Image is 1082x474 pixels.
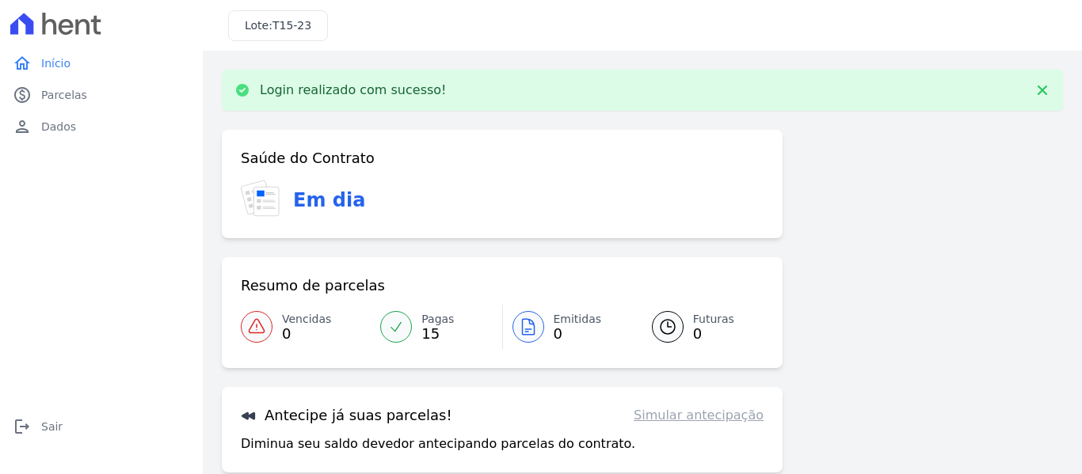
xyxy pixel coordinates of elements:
[634,406,764,425] a: Simular antecipação
[241,434,635,453] p: Diminua seu saldo devedor antecipando parcelas do contrato.
[554,328,602,340] span: 0
[241,305,371,349] a: Vencidas 0
[6,111,196,142] a: personDados
[6,47,196,79] a: homeInício
[260,82,447,98] p: Login realizado com sucesso!
[282,311,331,328] span: Vencidas
[272,19,311,32] span: T15-23
[241,276,385,295] h3: Resumo de parcelas
[41,87,87,103] span: Parcelas
[554,311,602,328] span: Emitidas
[241,149,375,168] h3: Saúde do Contrato
[13,54,32,73] i: home
[693,311,734,328] span: Futuras
[245,17,311,34] h3: Lote:
[282,328,331,340] span: 0
[421,328,454,340] span: 15
[503,305,633,349] a: Emitidas 0
[633,305,764,349] a: Futuras 0
[13,85,32,104] i: paid
[371,305,501,349] a: Pagas 15
[421,311,454,328] span: Pagas
[41,119,76,135] span: Dados
[241,406,452,425] h3: Antecipe já suas parcelas!
[13,417,32,436] i: logout
[6,79,196,111] a: paidParcelas
[13,117,32,136] i: person
[41,55,70,71] span: Início
[6,411,196,442] a: logoutSair
[693,328,734,340] span: 0
[41,419,63,434] span: Sair
[293,186,365,214] h3: Em dia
